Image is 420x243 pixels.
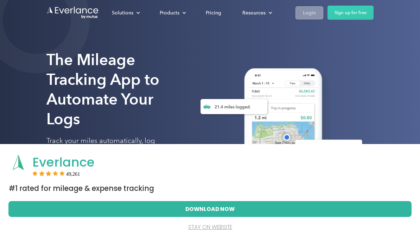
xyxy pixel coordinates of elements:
[46,6,99,19] a: Go to homepage
[105,7,146,19] div: Solutions
[183,61,368,237] img: Everlance, mileage tracker app, expense tracking app
[46,50,159,128] strong: The Mileage Tracking App to Automate Your Logs
[303,8,316,17] div: Login
[46,136,166,167] p: Track your miles automatically, log expenses easily, and keep more of what you make, all in one app
[20,201,400,216] button: Download Now
[295,6,323,19] a: Login
[206,8,221,17] div: Pricing
[160,8,179,17] div: Products
[32,153,95,171] span: Everlance
[112,8,133,17] div: Solutions
[19,219,401,235] button: stay on website
[199,7,228,19] a: Pricing
[66,172,80,176] span: User reviews count
[32,171,80,177] div: Rating:5 stars
[9,153,28,172] img: App logo
[153,7,192,19] div: Products
[9,183,154,193] span: #1 Rated for Mileage & Expense Tracking
[235,7,278,19] div: Resources
[242,8,266,17] div: Resources
[327,6,374,20] a: Sign up for free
